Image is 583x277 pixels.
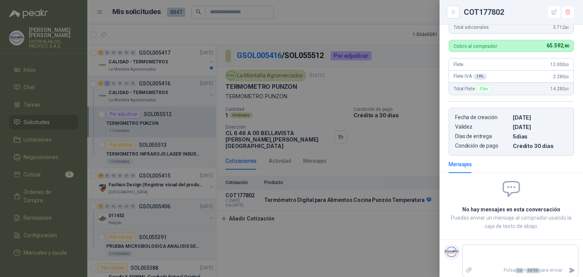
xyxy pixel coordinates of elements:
[553,25,569,30] span: 3.712
[455,124,510,130] p: Validez
[564,75,569,79] span: ,00
[449,160,472,168] div: Mensajes
[449,205,574,214] h2: No hay mensajes en esta conversación
[449,21,574,33] div: Total adicionales
[454,44,497,49] p: Cobro al comprador
[454,84,493,93] span: Total Flete
[476,264,566,277] p: Pulsa + para enviar
[566,264,578,277] button: Enviar
[513,143,567,149] p: Crédito 30 días
[454,74,487,80] span: Flete IVA
[563,44,569,49] span: ,80
[513,133,567,140] p: 5 dias
[564,25,569,30] span: ,80
[513,114,567,121] p: [DATE]
[564,87,569,91] span: ,00
[550,62,569,67] span: 12.000
[463,264,476,277] label: Adjuntar archivos
[455,143,510,149] p: Condición de pago
[473,74,487,80] div: 19 %
[455,114,510,121] p: Fecha de creación
[455,133,510,140] p: Días de entrega
[454,62,463,67] span: Flete
[526,268,539,273] span: ENTER
[449,214,574,230] p: Puedes enviar un mensaje al comprador usando la caja de texto de abajo.
[550,86,569,91] span: 14.280
[444,245,459,259] img: Company Logo
[564,63,569,67] span: ,00
[553,74,569,79] span: 2.280
[547,42,569,49] span: 65.592
[449,8,458,17] button: Close
[513,124,567,130] p: [DATE]
[476,84,491,93] div: Flex
[464,6,574,18] div: COT177802
[515,268,523,273] span: Ctrl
